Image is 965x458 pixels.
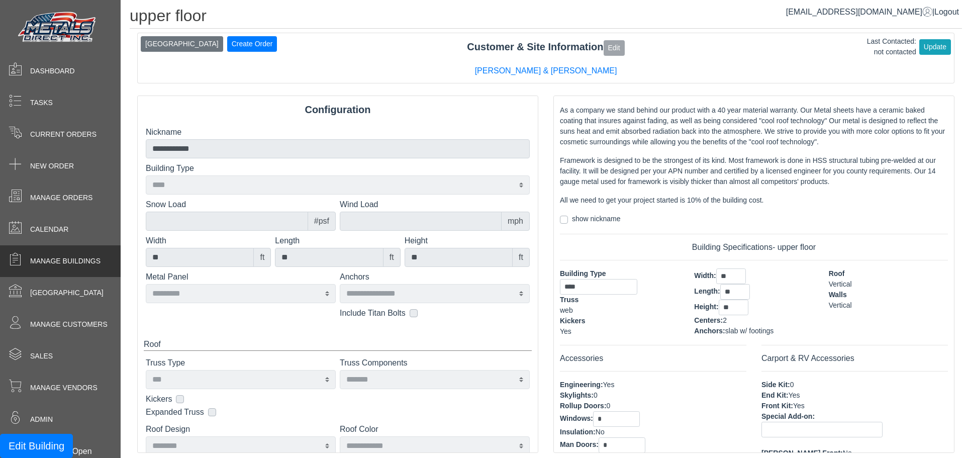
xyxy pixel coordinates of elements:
div: Walls [829,290,948,300]
span: Yes [789,391,800,399]
span: Tasks [30,98,53,108]
a: [PERSON_NAME] & [PERSON_NAME] [475,66,617,75]
div: ft [383,248,401,267]
label: show nickname [572,214,621,224]
span: Rollup Doors: [560,402,607,410]
span: Length: [694,287,720,295]
span: Anchors: [694,327,725,335]
label: Expanded Truss [146,406,204,418]
div: Yes [560,326,679,337]
span: Admin [30,414,53,425]
p: Framework is designed to be the strongest of its kind. Most framework is done in HSS structural t... [560,155,948,187]
span: 0 [790,381,794,389]
label: Wind Load [340,199,530,211]
span: Sales [30,351,53,361]
label: Height [405,235,530,247]
span: Yes [603,381,615,389]
div: ft [512,248,530,267]
span: Logout [934,8,959,16]
span: Yes [793,402,805,410]
span: Engineering: [560,381,603,389]
h6: Building Specifications [560,242,948,252]
span: No [843,449,852,457]
span: Windows: [560,414,593,422]
span: 0 [594,391,598,399]
div: Truss [560,295,679,305]
span: New Order [30,161,74,171]
img: Metals Direct Inc Logo [15,9,101,46]
label: Roof Design [146,423,336,435]
span: Current Orders [30,129,96,140]
span: Dashboard [30,66,75,76]
div: mph [501,212,530,231]
span: Height: [694,303,718,311]
label: Truss Components [340,357,530,369]
h6: Carport & RV Accessories [761,353,948,363]
div: Roof [829,268,948,279]
span: Front Kit: [761,402,793,410]
div: Building Type [560,268,679,279]
label: Length [275,235,400,247]
div: Configuration [138,102,538,117]
div: Roof [144,338,532,351]
label: Truss Type [146,357,336,369]
button: Update [919,39,951,55]
button: Create Order [227,36,277,52]
span: [PERSON_NAME] Front: [761,449,843,457]
span: End Kit: [761,391,789,399]
div: | [786,6,959,18]
span: Manage Customers [30,319,108,330]
span: No [596,428,605,436]
h1: upper floor [130,6,962,29]
label: Kickers [146,393,172,405]
span: Centers: [694,316,723,324]
label: Width [146,235,271,247]
span: 0 [607,402,611,410]
span: Man Doors: [560,440,599,448]
h6: Accessories [560,353,746,363]
span: Side Kit: [761,381,790,389]
label: Building Type [146,162,530,174]
span: [GEOGRAPHIC_DATA] [30,288,104,298]
p: As a company we stand behind our product with a 40 year material warranty. Our Metal sheets have ... [560,105,948,147]
div: Vertical [829,279,948,290]
a: [EMAIL_ADDRESS][DOMAIN_NAME] [786,8,932,16]
div: Vertical [829,300,948,311]
span: Manage Orders [30,193,92,203]
div: web [560,305,679,316]
label: Metal Panel [146,271,336,283]
span: - upper floor [773,243,816,251]
label: Roof Color [340,423,530,435]
span: Calendar [30,224,68,235]
label: Anchors [340,271,530,283]
span: slab w/ footings [725,327,774,335]
span: Insulation: [560,428,596,436]
button: [GEOGRAPHIC_DATA] [141,36,223,52]
div: Last Contacted: not contacted [867,36,916,57]
span: Manage Vendors [30,383,98,393]
label: Include Titan Bolts [340,307,406,319]
div: ft [253,248,271,267]
p: All we need to get your project started is 10% of the building cost. [560,195,948,206]
span: Manage Buildings [30,256,101,266]
span: 2 [723,316,727,324]
label: Nickname [146,126,530,138]
label: Snow Load [146,199,336,211]
div: Kickers [560,316,679,326]
span: Special Add-on: [761,412,815,420]
span: Width: [694,271,716,280]
div: #psf [308,212,336,231]
span: Skylights: [560,391,594,399]
div: Customer & Site Information [138,39,954,55]
button: Edit [604,40,625,56]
